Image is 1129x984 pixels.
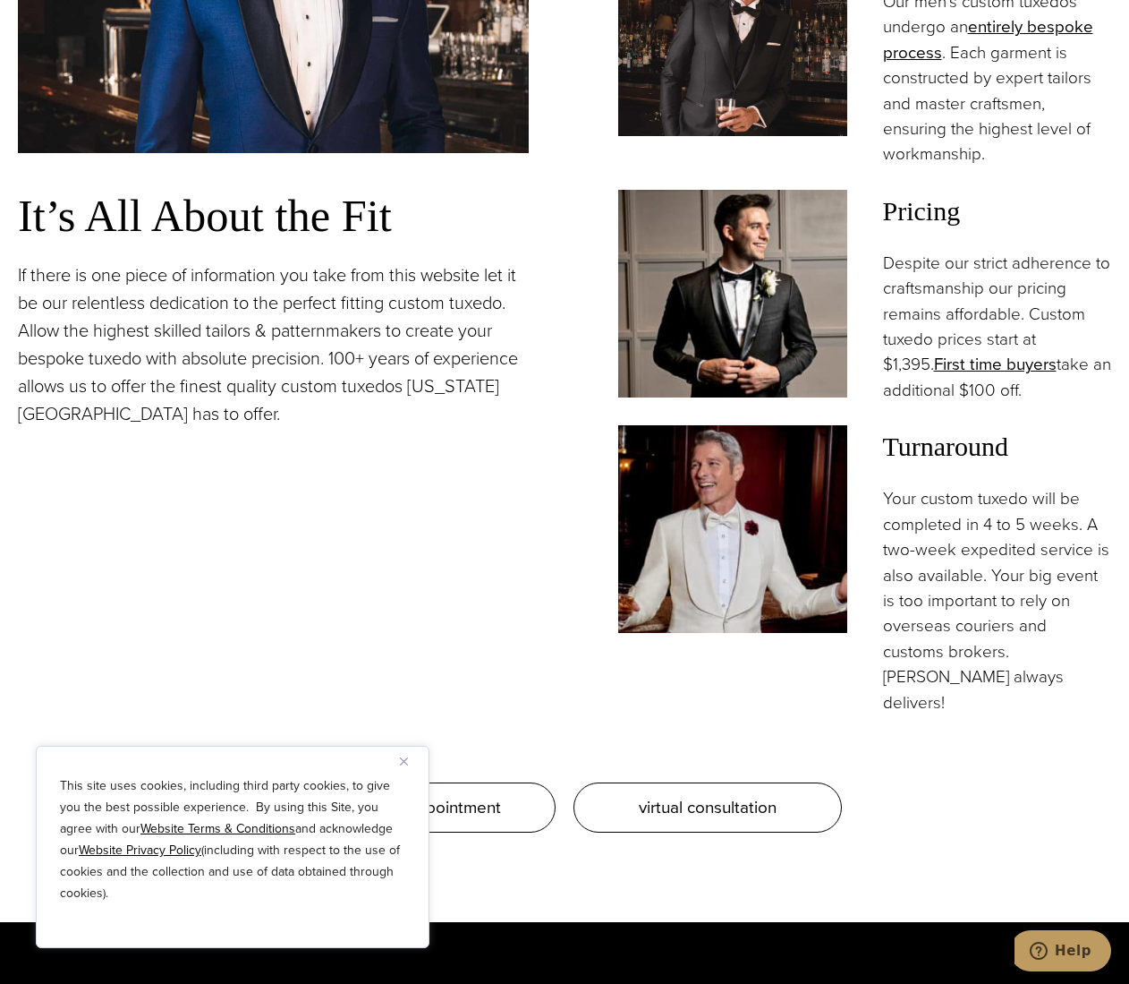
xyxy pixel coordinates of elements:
a: virtual consultation [573,783,842,833]
a: Website Terms & Conditions [140,819,295,838]
span: Turnaround [883,425,1112,468]
span: Pricing [883,190,1112,233]
p: Despite our strict adherence to craftsmanship our pricing remains affordable. Custom tuxedo price... [883,251,1112,403]
img: Model in white custom tailored tuxedo jacket with wide white shawl lapel, white shirt and bowtie.... [618,425,847,633]
img: Close [400,757,408,766]
p: This site uses cookies, including third party cookies, to give you the best possible experience. ... [60,775,405,904]
a: Website Privacy Policy [79,841,201,860]
a: First time buyers [934,352,1057,377]
h3: It’s All About the Fit [18,189,529,244]
img: Client in classic black shawl collar black custom tuxedo. [618,190,847,398]
button: Close [400,750,421,772]
span: virtual consultation [639,794,777,820]
iframe: Opens a widget where you can chat to one of our agents [1014,930,1111,975]
a: entirely bespoke process [883,14,1093,64]
p: If there is one piece of information you take from this website let it be our relentless dedicati... [18,261,529,428]
p: Your custom tuxedo will be completed in 4 to 5 weeks. A two-week expedited service is also availa... [883,486,1112,715]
